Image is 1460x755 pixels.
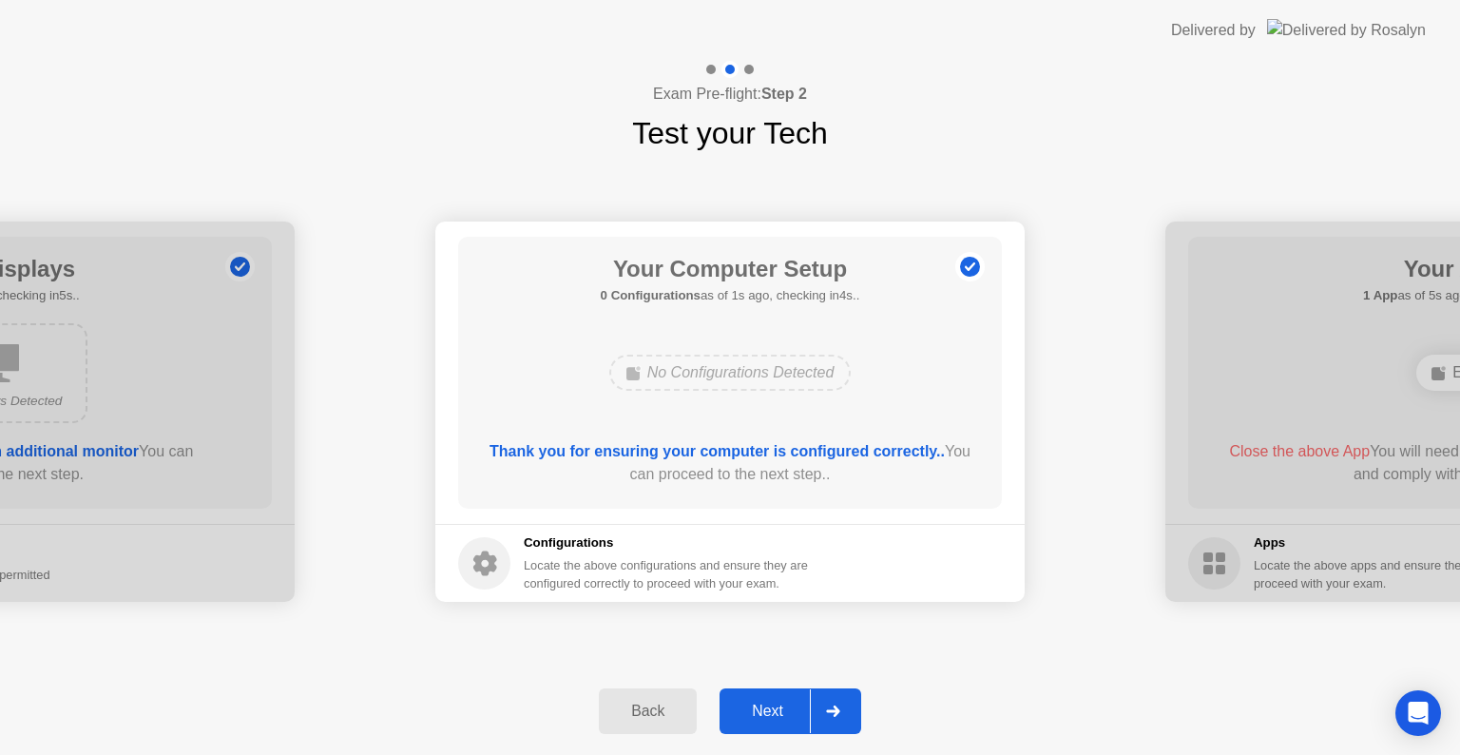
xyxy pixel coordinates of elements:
h5: Configurations [524,533,812,552]
div: Open Intercom Messenger [1395,690,1441,736]
div: Locate the above configurations and ensure they are configured correctly to proceed with your exam. [524,556,812,592]
h1: Test your Tech [632,110,828,156]
h5: as of 1s ago, checking in4s.. [601,286,860,305]
h4: Exam Pre-flight: [653,83,807,106]
b: 0 Configurations [601,288,701,302]
div: Next [725,703,810,720]
div: Back [605,703,691,720]
button: Back [599,688,697,734]
b: Thank you for ensuring your computer is configured correctly.. [490,443,945,459]
img: Delivered by Rosalyn [1267,19,1426,41]
div: You can proceed to the next step.. [486,440,975,486]
div: Delivered by [1171,19,1256,42]
div: No Configurations Detected [609,355,852,391]
b: Step 2 [761,86,807,102]
h1: Your Computer Setup [601,252,860,286]
button: Next [720,688,861,734]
